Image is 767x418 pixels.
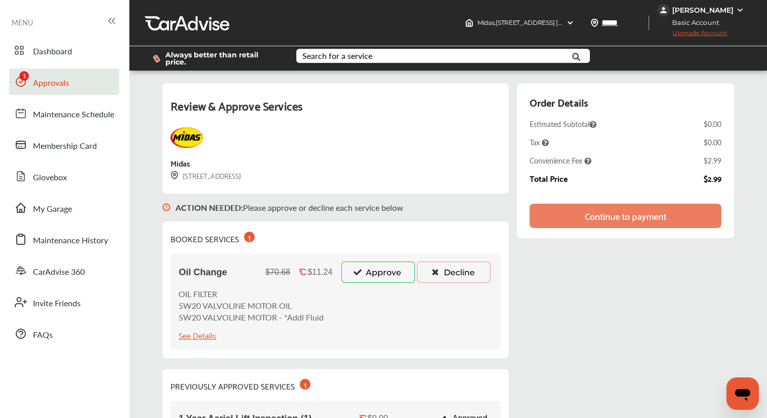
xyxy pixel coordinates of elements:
span: Maintenance Schedule [33,108,114,121]
span: Basic Account [658,17,727,28]
a: Dashboard [9,37,119,63]
div: [PERSON_NAME] [672,6,734,15]
span: Approvals [33,77,69,90]
span: Membership Card [33,140,97,153]
img: header-divider.bc55588e.svg [648,15,649,30]
img: WGsFRI8htEPBVLJbROoPRyZpYNWhNONpIPPETTm6eUC0GeLEiAAAAAElFTkSuQmCC [736,6,744,14]
img: header-down-arrow.9dd2ce7d.svg [566,19,574,27]
span: Upgrade Account [657,29,727,42]
img: dollor_label_vector.a70140d1.svg [153,54,160,63]
iframe: Button to launch messaging window [726,377,759,410]
span: Always better than retail price. [165,51,280,66]
div: 1 [244,232,255,242]
div: Order Details [530,93,588,111]
span: Oil Change [179,267,227,278]
span: My Garage [33,203,72,216]
div: BOOKED SERVICES [170,230,255,245]
img: location_vector.a44bc228.svg [590,19,599,27]
a: Approvals [9,69,119,95]
div: Midas [170,156,190,170]
img: jVpblrzwTbfkPYzPPzSLxeg0AAAAASUVORK5CYII= [657,4,670,16]
b: ACTION NEEDED : [176,202,243,213]
span: Midas , [STREET_ADDRESS] [GEOGRAPHIC_DATA] , NJ 07724 [477,19,650,26]
p: OIL FILTER [179,288,324,300]
span: Glovebox [33,171,67,184]
span: Dashboard [33,45,72,58]
div: $2.99 [704,155,721,166]
p: Please approve or decline each service below [176,202,403,213]
div: Total Price [530,174,568,183]
a: My Garage [9,195,119,221]
span: Convenience Fee [530,155,591,166]
div: $11.24 [307,268,332,277]
span: CarAdvise 360 [33,266,85,279]
div: See Details [179,328,216,342]
div: $2.99 [704,174,721,183]
p: 5W20 VALVOLINE MOTOR OIL [179,300,324,311]
img: header-home-logo.8d720a4f.svg [465,19,473,27]
a: Maintenance Schedule [9,100,119,126]
a: FAQs [9,320,119,347]
a: Glovebox [9,163,119,189]
span: MENU [12,18,33,26]
span: FAQs [33,329,53,342]
button: Decline [417,262,491,283]
a: Invite Friends [9,289,119,315]
button: Approve [341,262,415,283]
div: $70.68 [265,268,290,277]
div: 1 [300,379,310,390]
div: Continue to payment [585,211,667,221]
div: $0.00 [704,137,721,147]
img: svg+xml;base64,PHN2ZyB3aWR0aD0iMTYiIGhlaWdodD0iMTciIHZpZXdCb3g9IjAgMCAxNiAxNyIgZmlsbD0ibm9uZSIgeG... [170,171,179,180]
img: Midas+Logo_RGB.png [170,127,202,148]
span: Tax [530,137,549,147]
a: Membership Card [9,132,119,158]
a: Maintenance History [9,226,119,252]
span: Estimated Subtotal [530,119,597,129]
div: Search for a service [302,52,372,60]
p: 5W20 VALVOLINE MOTOR - *Addl Fluid [179,311,324,323]
div: PREVIOUSLY APPROVED SERVICES [170,377,310,393]
span: Invite Friends [33,297,81,310]
img: svg+xml;base64,PHN2ZyB3aWR0aD0iMTYiIGhlaWdodD0iMTciIHZpZXdCb3g9IjAgMCAxNiAxNyIgZmlsbD0ibm9uZSIgeG... [162,194,170,221]
span: Maintenance History [33,234,108,247]
div: [STREET_ADDRESS] [170,170,241,181]
a: CarAdvise 360 [9,258,119,284]
div: $0.00 [704,119,721,129]
div: Review & Approve Services [170,95,500,127]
